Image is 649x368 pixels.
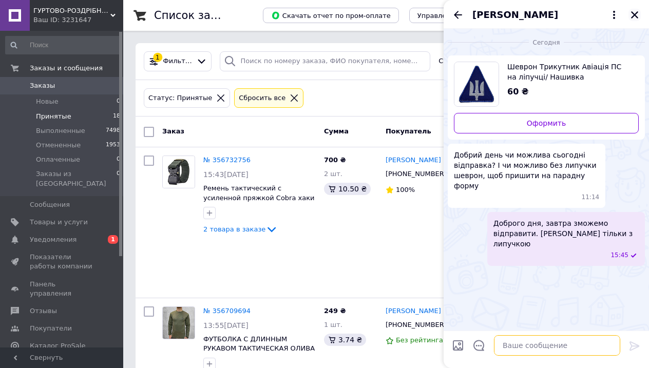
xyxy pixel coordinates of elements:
[386,321,447,328] span: [PHONE_NUMBER]
[203,225,278,233] a: 2 товара в заказе
[263,8,399,23] button: Скачать отчет по пром-оплате
[237,93,288,104] div: Сбросить все
[628,9,641,21] button: Закрыть
[271,11,391,20] span: Скачать отчет по пром-оплате
[30,235,77,244] span: Уведомления
[30,306,57,316] span: Отзывы
[472,8,558,22] span: [PERSON_NAME]
[30,341,85,351] span: Каталог ProSale
[452,9,464,21] button: Назад
[5,36,121,54] input: Поиск
[324,127,349,135] span: Сумма
[30,280,95,298] span: Панель управления
[36,155,80,164] span: Оплаченные
[472,339,486,352] button: Открыть шаблоны ответов
[146,93,214,104] div: Статус: Принятые
[203,307,251,315] a: № 356709694
[529,38,564,47] span: Сегодня
[203,170,249,179] span: 15:43[DATE]
[324,321,342,328] span: 1 шт.
[108,235,118,244] span: 1
[36,112,71,121] span: Принятые
[324,334,366,346] div: 3.74 ₴
[30,324,72,333] span: Покупатели
[162,306,195,339] a: Фото товару
[454,150,599,191] span: Добрий день чи можлива сьогодні відправка? І чи можливо без липучки шеврон, щоб пришити на парадн...
[30,253,95,271] span: Показатели работы компании
[454,62,499,106] img: 5373838723_w640_h640_shevron-treugolnik-aviatsiya.jpg
[36,141,81,150] span: Отмененные
[30,218,88,227] span: Товары и услуги
[117,97,120,106] span: 0
[220,51,431,71] input: Поиск по номеру заказа, ФИО покупателя, номеру телефона, Email, номеру накладной
[386,306,441,316] a: [PERSON_NAME]
[117,155,120,164] span: 0
[36,126,85,135] span: Выполненные
[454,113,639,133] a: Оформить
[324,183,371,195] div: 10.50 ₴
[203,156,251,164] a: № 356732756
[30,64,103,73] span: Заказы и сообщения
[162,156,195,188] a: Фото товару
[582,193,600,202] span: 11:14 12.08.2025
[493,218,639,249] span: Доброго дня, завтра зможемо відправити. [PERSON_NAME] тільки з липучкою
[448,37,645,47] div: 12.08.2025
[324,170,342,178] span: 2 шт.
[163,156,194,188] img: Фото товару
[33,15,123,25] div: Ваш ID: 3231647
[203,184,315,211] a: Ремень тактический с усиленной пряжкой Cobra хаки / Tactical Belt
[454,62,639,107] a: Посмотреть товар
[324,156,346,164] span: 700 ₴
[417,12,498,20] span: Управление статусами
[438,56,519,66] span: Сохраненные фильтры:
[117,169,120,188] span: 0
[386,156,441,165] a: [PERSON_NAME]
[113,112,120,121] span: 18
[163,56,192,66] span: Фильтры
[30,81,55,90] span: Заказы
[162,127,184,135] span: Заказ
[106,141,120,150] span: 1953
[106,126,120,135] span: 7498
[507,62,631,82] span: Шеврон Трикутник Авіація ПС на ліпучці/ Нашивка
[33,6,110,15] span: ГУРТОВО-РОЗДРІБНИЙ ІНТЕРНЕТ-МАГАЗИН "WHITE WHALE in any season"®
[203,321,249,330] span: 13:55[DATE]
[30,200,70,209] span: Сообщения
[386,127,431,135] span: Покупатель
[203,335,315,362] a: ФУТБОЛКА С ДЛИННЫМ РУКАВОМ ТАКТИЧЕСКАЯ ОЛИВА С КРЕСТОМ ВСУ
[472,8,620,22] button: [PERSON_NAME]
[324,307,346,315] span: 249 ₴
[409,8,506,23] button: Управление статусами
[386,170,447,178] span: [PHONE_NUMBER]
[507,87,529,96] span: 60 ₴
[396,186,415,193] span: 100%
[203,225,265,233] span: 2 товара в заказе
[36,169,117,188] span: Заказы из [GEOGRAPHIC_DATA]
[163,307,195,339] img: Фото товару
[610,251,628,260] span: 15:45 12.08.2025
[36,97,59,106] span: Новые
[153,53,162,62] div: 1
[396,336,443,344] span: Без рейтинга
[154,9,242,22] h1: Список заказов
